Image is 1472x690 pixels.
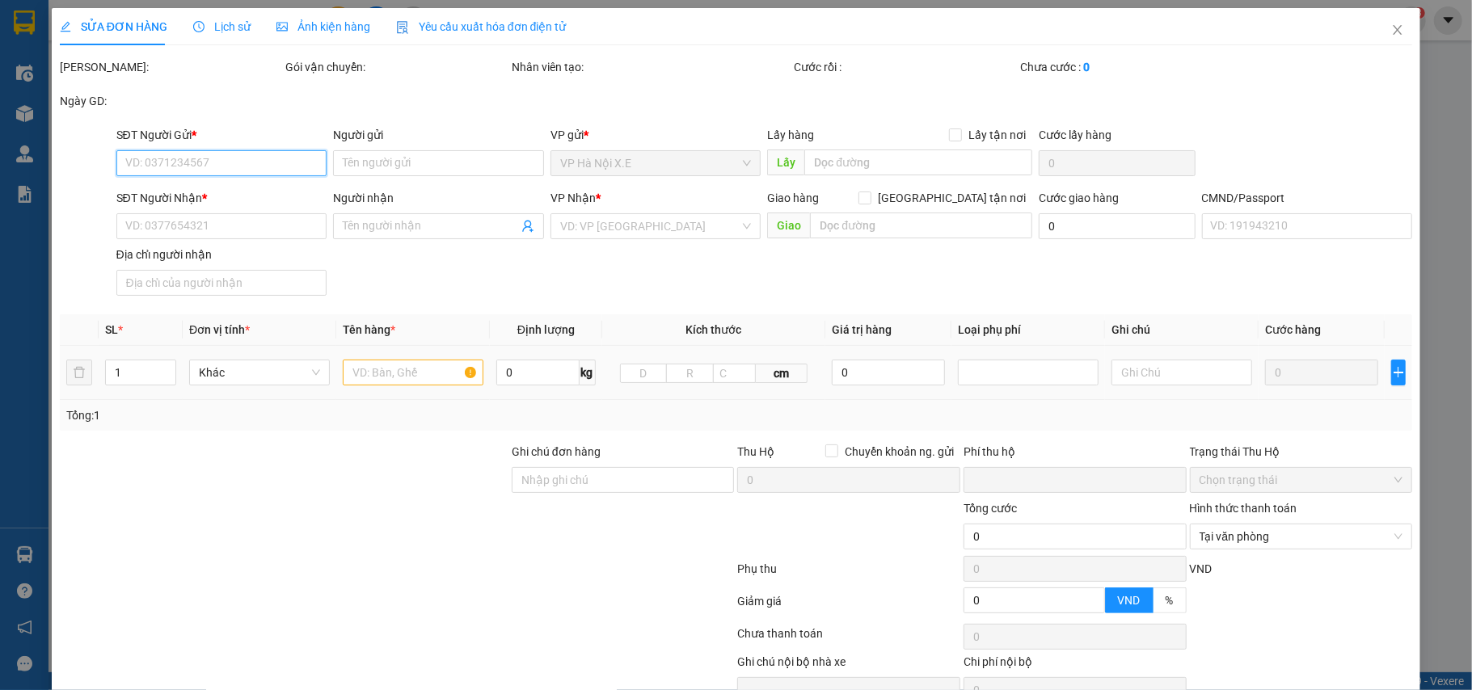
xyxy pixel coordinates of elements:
span: Kích thước [685,323,741,336]
span: Ảnh kiện hàng [276,20,370,33]
span: Thu Hộ [737,445,774,458]
input: R [666,364,714,383]
div: Giảm giá [736,592,962,621]
span: Khác [199,360,320,385]
span: clock-circle [193,21,205,32]
div: Chi phí nội bộ [964,653,1187,677]
span: Cước hàng [1265,323,1321,336]
label: Cước lấy hàng [1039,128,1111,141]
span: Giao hàng [767,191,819,204]
span: Lấy hàng [767,128,814,141]
input: C [713,364,756,383]
span: SỬA ĐƠN HÀNG [60,20,167,33]
th: Ghi chú [1105,314,1259,346]
div: Nhân viên tạo: [512,58,791,76]
input: Địa chỉ của người nhận [116,270,327,296]
label: Cước giao hàng [1039,191,1119,204]
span: Định lượng [517,323,575,336]
span: Lấy tận nơi [962,126,1032,144]
span: VND [1190,562,1213,575]
div: Trạng thái Thu Hộ [1190,443,1413,461]
input: D [620,364,668,383]
b: 0 [1083,61,1090,74]
span: Giao [767,212,810,238]
div: Tổng: 1 [66,406,569,424]
input: Ghi chú đơn hàng [512,467,735,493]
span: picture [276,21,288,32]
div: Ghi chú nội bộ nhà xe [737,653,960,677]
span: [GEOGRAPHIC_DATA] tận nơi [871,189,1032,207]
span: Chọn trạng thái [1200,468,1403,492]
div: VP gửi [550,126,761,144]
img: icon [396,21,409,34]
div: SĐT Người Nhận [116,189,327,207]
span: Lịch sử [193,20,251,33]
span: Giá trị hàng [832,323,892,336]
span: kg [580,360,596,385]
div: Chưa thanh toán [736,625,962,653]
span: VND [1118,594,1141,607]
span: VP Hà Nội X.E [560,151,752,175]
span: % [1166,594,1174,607]
div: SĐT Người Gửi [116,126,327,144]
span: close [1391,23,1404,36]
label: Hình thức thanh toán [1190,502,1297,515]
th: Loại phụ phí [951,314,1105,346]
input: 0 [1265,360,1378,385]
input: VD: Bàn, Ghế [343,360,483,385]
span: SL [105,323,118,336]
div: Chưa cước : [1020,58,1243,76]
span: Tại văn phòng [1200,524,1403,549]
input: Cước lấy hàng [1039,150,1195,176]
div: Phí thu hộ [964,443,1187,467]
div: Địa chỉ người nhận [116,246,327,263]
div: Phụ thu [736,560,962,588]
span: Chuyển khoản ng. gửi [838,443,960,461]
div: CMND/Passport [1202,189,1413,207]
input: Cước giao hàng [1039,213,1195,239]
input: Dọc đường [810,212,1032,238]
div: Gói vận chuyển: [285,58,508,76]
span: edit [60,21,71,32]
span: cm [756,364,808,383]
button: plus [1391,360,1407,385]
span: user-add [521,220,534,233]
button: Close [1375,8,1420,53]
span: VP Nhận [550,191,596,204]
div: Cước rồi : [794,58,1017,76]
input: Dọc đường [804,149,1032,175]
span: Tên hàng [343,323,395,336]
div: Ngày GD: [60,92,283,110]
label: Ghi chú đơn hàng [512,445,601,458]
div: Người nhận [333,189,544,207]
div: [PERSON_NAME]: [60,58,283,76]
span: plus [1392,366,1406,379]
button: delete [66,360,92,385]
span: Lấy [767,149,804,175]
input: Ghi Chú [1111,360,1252,385]
span: Đơn vị tính [189,323,250,336]
span: Tổng cước [964,502,1017,515]
div: Người gửi [333,126,544,144]
span: Yêu cầu xuất hóa đơn điện tử [396,20,567,33]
